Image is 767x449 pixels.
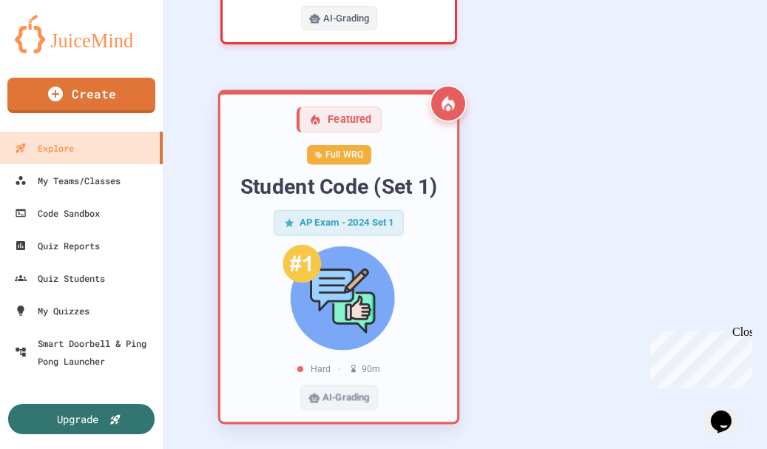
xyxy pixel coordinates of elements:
span: • [338,362,341,376]
img: Student Code (Set 1) [232,245,445,351]
div: Featured [296,107,381,133]
div: Explore [15,139,74,157]
iframe: chat widget [705,390,752,434]
div: My Quizzes [15,302,89,320]
div: AP Exam - 2024 Set 1 [274,211,404,236]
div: Full WRQ [307,145,371,165]
div: Code Sandbox [15,204,100,222]
div: Quiz Reports [15,237,100,254]
div: Upgrade [57,411,98,427]
div: Hard 90 m [297,362,380,376]
a: Create [7,78,155,113]
div: Smart Doorbell & Ping Pong Launcher [15,334,157,370]
div: Chat with us now!Close [6,6,102,94]
span: AI-Grading [322,391,369,405]
div: My Teams/Classes [15,172,121,189]
div: Student Code (Set 1) [232,174,445,201]
iframe: chat widget [644,325,752,388]
img: logo-orange.svg [15,15,148,53]
span: AI-Grading [323,11,369,26]
div: Quiz Students [15,269,105,287]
